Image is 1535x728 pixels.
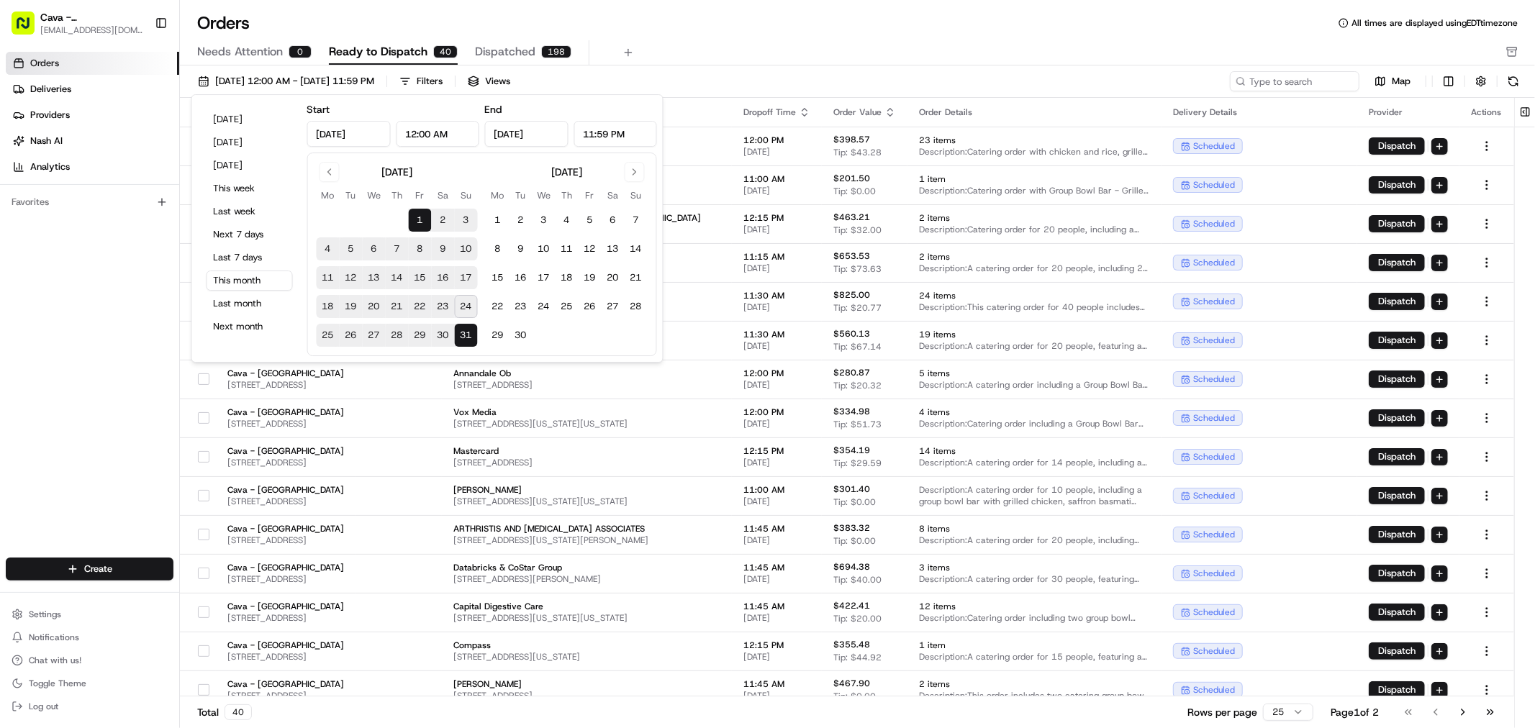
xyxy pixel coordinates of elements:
[14,14,43,43] img: Nash
[625,188,648,203] th: Sunday
[1193,568,1235,579] span: scheduled
[453,457,720,468] span: [STREET_ADDRESS]
[191,71,381,91] button: [DATE] 12:00 AM - [DATE] 11:59 PM
[833,496,876,508] span: Tip: $0.00
[743,135,810,146] span: 12:00 PM
[1193,335,1235,346] span: scheduled
[919,251,1150,263] span: 2 items
[919,523,1150,534] span: 8 items
[29,655,81,666] span: Chat with us!
[919,135,1150,146] span: 23 items
[833,483,870,495] span: $301.40
[6,52,179,75] a: Orders
[101,356,174,368] a: Powered byPylon
[227,457,344,468] span: [STREET_ADDRESS]
[227,418,344,429] span: [STREET_ADDRESS]
[625,209,648,232] button: 7
[227,484,344,496] span: Cava - [GEOGRAPHIC_DATA]
[833,367,870,378] span: $280.87
[743,445,810,457] span: 12:15 PM
[14,248,37,271] img: Cava Alexandria
[919,106,1150,118] div: Order Details
[743,340,810,352] span: [DATE]
[126,262,155,273] span: [DATE]
[833,535,876,547] span: Tip: $0.00
[602,266,625,289] button: 20
[29,322,110,336] span: Knowledge Base
[317,295,340,318] button: 18
[551,165,582,179] div: [DATE]
[122,323,133,335] div: 💻
[919,445,1150,457] span: 14 items
[833,328,870,340] span: $560.13
[833,211,870,223] span: $463.21
[127,223,157,235] span: [DATE]
[409,266,432,289] button: 15
[30,57,59,70] span: Orders
[409,237,432,260] button: 8
[1369,448,1425,465] button: Dispatch
[833,574,882,586] span: Tip: $40.00
[833,173,870,184] span: $201.50
[363,295,386,318] button: 20
[743,301,810,313] span: [DATE]
[317,188,340,203] th: Monday
[6,696,173,716] button: Log out
[919,263,1150,274] span: Description: A catering order for 20 people, including 2x Group Bowl Bar with Grilled Chicken, Sa...
[833,380,882,391] span: Tip: $20.32
[453,368,720,379] span: Annandale Ob
[455,266,478,289] button: 17
[386,324,409,347] button: 28
[453,573,720,585] span: [STREET_ADDRESS][PERSON_NAME]
[919,406,1150,418] span: 4 items
[1369,106,1448,118] div: Provider
[136,322,231,336] span: API Documentation
[245,142,262,159] button: Start new chat
[37,93,237,108] input: Clear
[14,137,40,163] img: 1736555255976-a54dd68f-1ca7-489b-9aae-adbdc363a1c4
[541,45,571,58] div: 198
[602,295,625,318] button: 27
[919,484,1150,507] span: Description: A catering order for 10 people, including a group bowl bar with grilled chicken, saf...
[417,75,443,88] div: Filters
[556,237,579,260] button: 11
[919,340,1150,352] span: Description: A catering order for 20 people, featuring a Group Bowl Bar with grilled chicken, var...
[340,266,363,289] button: 12
[833,561,870,573] span: $694.38
[919,212,1150,224] span: 2 items
[143,357,174,368] span: Pylon
[510,209,533,232] button: 2
[510,188,533,203] th: Tuesday
[453,523,720,534] span: ARTHRISTIS AND [MEDICAL_DATA] ASSOCIATES
[227,601,344,612] span: Cava - [GEOGRAPHIC_DATA]
[833,445,870,456] span: $354.19
[215,75,374,88] span: [DATE] 12:00 AM - [DATE] 11:59 PM
[386,237,409,260] button: 7
[455,209,478,232] button: 3
[533,188,556,203] th: Wednesday
[1193,451,1235,463] span: scheduled
[6,650,173,670] button: Chat with us!
[14,58,262,81] p: Welcome 👋
[14,209,37,232] img: Liam S.
[743,496,810,507] span: [DATE]
[919,534,1150,546] span: Description: A catering order for 20 people, including pita chips and dip, various chicken, lamb,...
[317,266,340,289] button: 11
[919,329,1150,340] span: 19 items
[207,317,293,337] button: Next month
[486,188,510,203] th: Monday
[743,146,810,158] span: [DATE]
[453,562,720,573] span: Databricks & CoStar Group
[1392,75,1411,88] span: Map
[919,224,1150,235] span: Description: Catering order for 20 people, including a Group Bowl Bar with Grilled Chicken and an...
[409,188,432,203] th: Friday
[207,224,293,245] button: Next 7 days
[743,329,810,340] span: 11:30 AM
[432,266,455,289] button: 16
[556,188,579,203] th: Thursday
[363,237,386,260] button: 6
[329,43,427,60] span: Ready to Dispatch
[227,534,344,546] span: [STREET_ADDRESS]
[409,324,432,347] button: 29
[833,106,896,118] div: Order Value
